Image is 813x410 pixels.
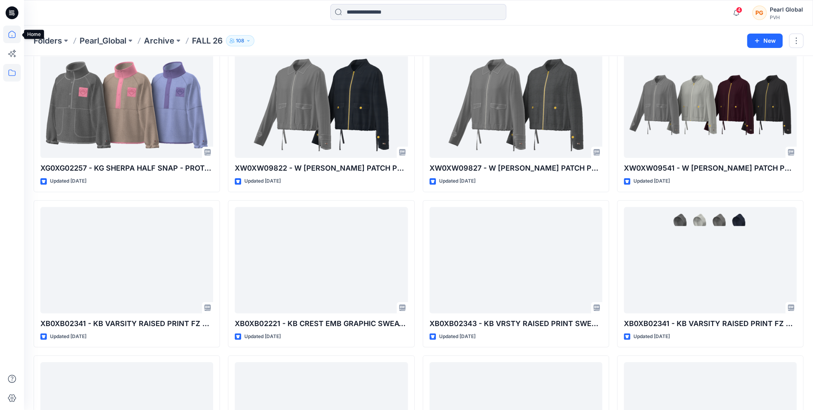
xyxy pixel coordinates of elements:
[236,36,244,45] p: 108
[40,52,213,158] a: XG0XG02257 - KG SHERPA HALF SNAP - PROTO - V01
[439,332,475,341] p: Updated [DATE]
[633,177,670,185] p: Updated [DATE]
[747,34,783,48] button: New
[624,318,797,329] p: XB0XB02341 - KB VARSITY RAISED PRINT FZ HOOD-PROTO V01
[633,332,670,341] p: Updated [DATE]
[244,332,281,341] p: Updated [DATE]
[50,332,86,341] p: Updated [DATE]
[752,6,767,20] div: PG
[770,14,803,20] div: PVH
[235,163,407,174] p: XW0XW09822 - W [PERSON_NAME] PATCH POCKET JACKET-STRP-PROTO V01
[770,5,803,14] div: Pearl Global
[439,177,475,185] p: Updated [DATE]
[624,207,797,313] a: XB0XB02341 - KB VARSITY RAISED PRINT FZ HOOD-PROTO V01
[226,35,254,46] button: 108
[40,318,213,329] p: XB0XB02341 - KB VARSITY RAISED PRINT FZ HOOD - PROTO - V01
[244,177,281,185] p: Updated [DATE]
[192,35,223,46] p: FALL 26
[34,35,62,46] a: Folders
[429,207,602,313] a: XB0XB02343 - KB VRSTY RAISED PRINT SWEATPANT-PROTO V01
[40,163,213,174] p: XG0XG02257 - KG SHERPA HALF SNAP - PROTO - V01
[624,163,797,174] p: XW0XW09541 - W [PERSON_NAME] PATCH POCKET JACKET-SOLID-PROTO V01
[235,52,407,158] a: XW0XW09822 - W LYLA PATCH POCKET JACKET-STRP-PROTO V01
[80,35,126,46] a: Pearl_Global
[429,163,602,174] p: XW0XW09827 - W [PERSON_NAME] PATCH POCKET JKT- PLAID-PROTO V01
[624,52,797,158] a: XW0XW09541 - W LYLA PATCH POCKET JACKET-SOLID-PROTO V01
[429,318,602,329] p: XB0XB02343 - KB VRSTY RAISED PRINT SWEATPANT-PROTO V01
[429,52,602,158] a: XW0XW09827 - W LYLA PATCH POCKET JKT- PLAID-PROTO V01
[235,207,407,313] a: XB0XB02221 - KB CREST EMB GRAPHIC SWEATPANTS - PROTO V01
[50,177,86,185] p: Updated [DATE]
[736,7,742,13] span: 4
[40,207,213,313] a: XB0XB02341 - KB VARSITY RAISED PRINT FZ HOOD - PROTO - V01
[144,35,174,46] a: Archive
[235,318,407,329] p: XB0XB02221 - KB CREST EMB GRAPHIC SWEATPANTS - PROTO V01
